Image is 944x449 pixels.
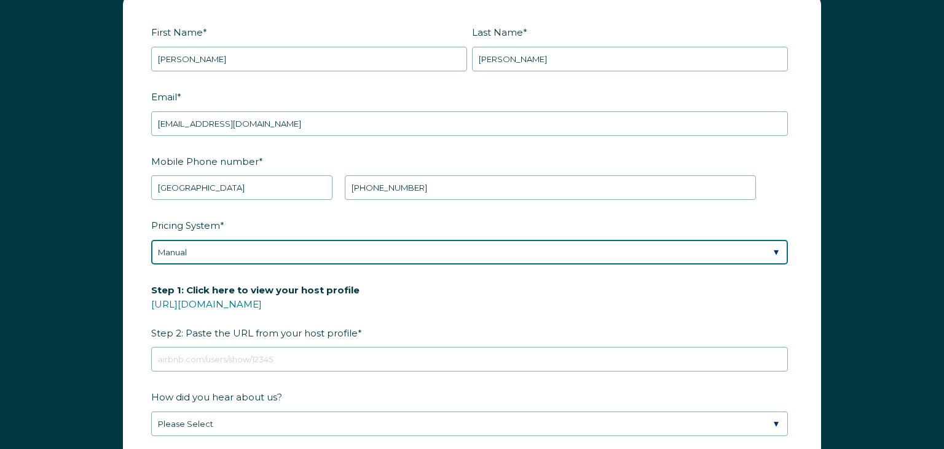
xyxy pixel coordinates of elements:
[472,23,523,42] span: Last Name
[151,387,282,407] span: How did you hear about us?
[151,152,259,171] span: Mobile Phone number
[151,280,360,300] span: Step 1: Click here to view your host profile
[151,280,360,343] span: Step 2: Paste the URL from your host profile
[151,23,203,42] span: First Name
[151,216,220,235] span: Pricing System
[151,347,788,372] input: airbnb.com/users/show/12345
[151,298,262,310] a: [URL][DOMAIN_NAME]
[151,87,177,106] span: Email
